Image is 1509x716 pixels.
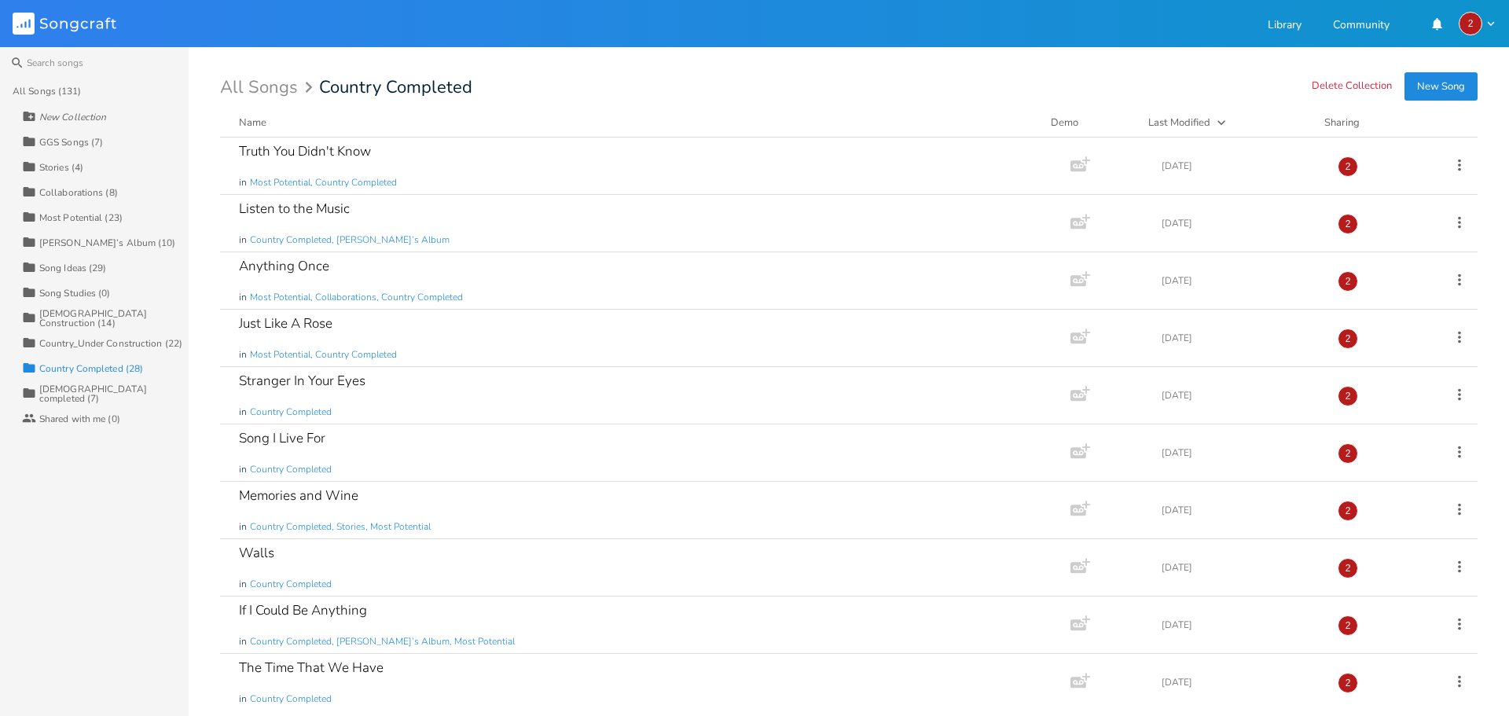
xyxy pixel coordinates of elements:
div: Song Ideas (29) [39,263,107,273]
div: [PERSON_NAME]’s Album (10) [39,238,176,248]
span: Country Completed [250,692,332,706]
div: [DATE] [1162,620,1319,630]
span: Most Potential, Country Completed [250,348,397,362]
div: Listen to the Music [239,202,350,215]
div: GGS Songs (7) [39,138,103,147]
div: 2WaterMatt [1338,443,1358,464]
span: Country Completed [250,463,332,476]
div: Sharing [1324,115,1419,130]
div: Shared with me (0) [39,414,120,424]
span: in [239,291,247,304]
span: in [239,635,247,648]
a: Community [1333,20,1390,33]
span: in [239,406,247,419]
div: [DATE] [1162,505,1319,515]
div: Most Potential (23) [39,213,123,222]
div: Walls [239,546,274,560]
span: Country Completed, [PERSON_NAME]’s Album, Most Potential [250,635,515,648]
div: 2WaterMatt [1338,615,1358,636]
span: in [239,348,247,362]
div: The Time That We Have [239,661,384,674]
span: Country Completed, Stories, Most Potential [250,520,431,534]
span: Country Completed [319,79,472,96]
div: Demo [1051,115,1129,130]
div: [DATE] [1162,677,1319,687]
div: 2WaterMatt [1459,12,1482,35]
div: [DATE] [1162,391,1319,400]
div: New Collection [39,112,106,122]
div: Song I Live For [239,431,325,445]
div: 2WaterMatt [1338,214,1358,234]
div: 2WaterMatt [1338,386,1358,406]
div: [DATE] [1162,218,1319,228]
button: Name [239,115,1032,130]
div: Last Modified [1148,116,1210,130]
div: Truth You Didn't Know [239,145,371,158]
div: 2WaterMatt [1338,501,1358,521]
div: [DATE] [1162,563,1319,572]
div: Anything Once [239,259,329,273]
div: Collaborations (8) [39,188,118,197]
button: 2 [1459,12,1496,35]
a: Library [1268,20,1302,33]
button: Delete Collection [1312,80,1392,94]
div: 2WaterMatt [1338,558,1358,578]
span: Country Completed, [PERSON_NAME]’s Album [250,233,450,247]
span: in [239,520,247,534]
div: If I Could Be Anything [239,604,367,617]
div: [DATE] [1162,448,1319,457]
div: Just Like A Rose [239,317,332,330]
div: Song Studies (0) [39,288,111,298]
div: 2WaterMatt [1338,673,1358,693]
span: in [239,692,247,706]
div: All Songs (131) [13,86,82,96]
div: [DEMOGRAPHIC_DATA] Construction (14) [39,309,189,328]
div: [DATE] [1162,333,1319,343]
span: in [239,578,247,591]
div: [DEMOGRAPHIC_DATA] completed (7) [39,384,189,403]
span: Country Completed [250,578,332,591]
div: 2WaterMatt [1338,271,1358,292]
div: All Songs [220,80,318,95]
span: in [239,176,247,189]
span: Country Completed [250,406,332,419]
span: Most Potential, Collaborations, Country Completed [250,291,463,304]
div: Stranger In Your Eyes [239,374,365,387]
div: Country Completed (28) [39,364,143,373]
div: 2WaterMatt [1338,329,1358,349]
button: New Song [1404,72,1478,101]
div: Name [239,116,266,130]
div: 2WaterMatt [1338,156,1358,177]
div: [DATE] [1162,276,1319,285]
span: Most Potential, Country Completed [250,176,397,189]
div: Stories (4) [39,163,83,172]
div: Memories and Wine [239,489,358,502]
span: in [239,463,247,476]
button: Last Modified [1148,115,1305,130]
span: in [239,233,247,247]
div: [DATE] [1162,161,1319,171]
div: Country_Under Construction (22) [39,339,182,348]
